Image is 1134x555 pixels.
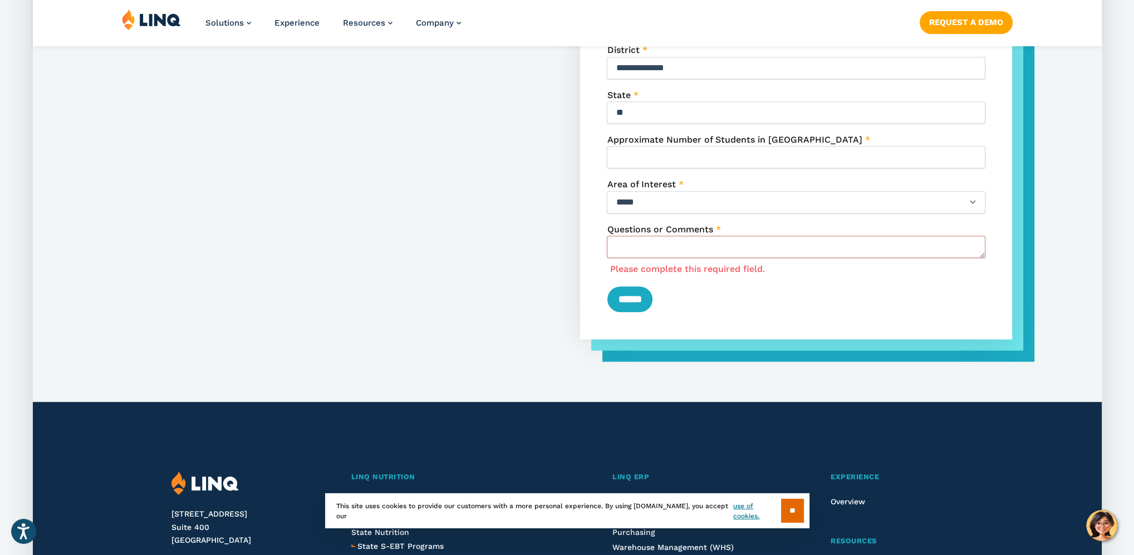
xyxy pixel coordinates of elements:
[351,473,415,481] span: LINQ Nutrition
[205,9,461,46] nav: Primary Navigation
[205,18,251,28] a: Solutions
[1086,510,1117,541] button: Hello, have a question? Let’s chat.
[122,9,181,30] img: LINQ | K‑12 Software
[607,90,630,100] span: State
[831,497,865,506] a: Overview
[612,543,734,552] a: Warehouse Management (WHS)
[607,45,639,55] span: District
[205,18,244,28] span: Solutions
[171,471,239,495] img: LINQ | K‑12 Software
[607,134,862,145] span: Approximate Number of Students in [GEOGRAPHIC_DATA]
[325,493,809,528] div: This site uses cookies to provide our customers with a more personal experience. By using [DOMAIN...
[831,471,963,483] a: Experience
[610,264,764,274] label: Please complete this required field.
[831,473,879,481] span: Experience
[357,542,444,551] span: State S-EBT Programs
[351,471,554,483] a: LINQ Nutrition
[607,224,713,235] span: Questions or Comments
[919,11,1012,33] a: Request a Demo
[607,179,675,189] span: Area of Interest
[612,471,772,483] a: LINQ ERP
[357,540,444,552] a: State S-EBT Programs
[343,18,385,28] span: Resources
[612,473,649,481] span: LINQ ERP
[274,18,320,28] a: Experience
[919,9,1012,33] nav: Button Navigation
[171,508,325,547] address: [STREET_ADDRESS] Suite 400 [GEOGRAPHIC_DATA]
[416,18,454,28] span: Company
[416,18,461,28] a: Company
[343,18,392,28] a: Resources
[733,501,780,521] a: use of cookies.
